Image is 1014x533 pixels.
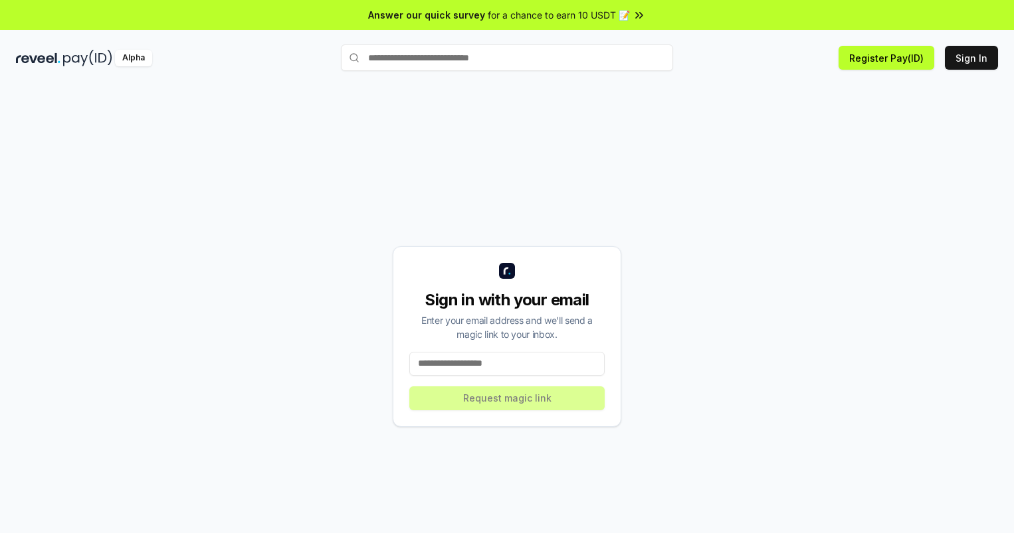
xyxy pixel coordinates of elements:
span: Answer our quick survey [368,8,485,22]
div: Enter your email address and we’ll send a magic link to your inbox. [409,313,605,341]
span: for a chance to earn 10 USDT 📝 [488,8,630,22]
img: reveel_dark [16,50,60,66]
img: pay_id [63,50,112,66]
button: Register Pay(ID) [839,46,934,70]
img: logo_small [499,263,515,279]
div: Sign in with your email [409,289,605,311]
button: Sign In [945,46,998,70]
div: Alpha [115,50,152,66]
